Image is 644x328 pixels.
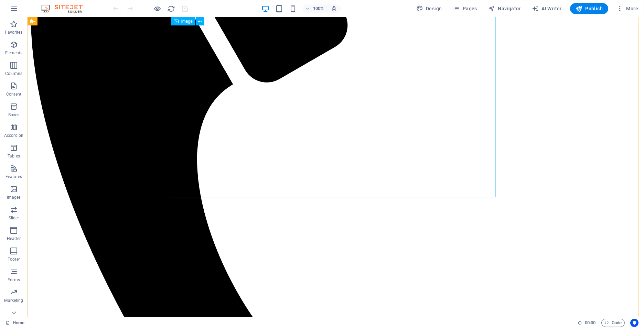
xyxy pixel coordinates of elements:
p: Images [7,195,21,200]
button: Design [414,3,445,14]
img: Editor Logo [40,4,91,13]
button: Click here to leave preview mode and continue editing [153,4,161,13]
button: reload [167,4,175,13]
span: Design [416,5,442,12]
span: Navigator [488,5,521,12]
i: On resize automatically adjust zoom level to fit chosen device. [331,6,337,12]
button: Publish [570,3,608,14]
button: Usercentrics [630,319,638,327]
a: Click to cancel selection. Double-click to open Pages [6,319,24,327]
button: 100% [303,4,327,13]
p: Slider [9,215,19,221]
button: AI Writer [529,3,565,14]
i: Reload page [167,5,175,13]
span: Code [604,319,622,327]
p: Marketing [4,298,23,303]
button: More [614,3,641,14]
p: Columns [5,71,22,76]
span: 00 00 [585,319,595,327]
span: Image [181,19,193,23]
span: More [616,5,638,12]
p: Forms [8,277,20,283]
p: Features [6,174,22,179]
div: Design (Ctrl+Alt+Y) [414,3,445,14]
h6: 100% [313,4,324,13]
p: Content [6,91,21,97]
p: Header [7,236,21,241]
h6: Session time [578,319,596,327]
span: Pages [453,5,477,12]
button: Navigator [485,3,524,14]
p: Tables [8,153,20,159]
p: Favorites [5,30,22,35]
span: : [590,320,591,325]
p: Accordion [4,133,23,138]
span: AI Writer [532,5,562,12]
span: Publish [576,5,603,12]
p: Boxes [8,112,20,118]
button: Pages [450,3,480,14]
button: Code [601,319,625,327]
p: Elements [5,50,23,56]
p: Footer [8,256,20,262]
